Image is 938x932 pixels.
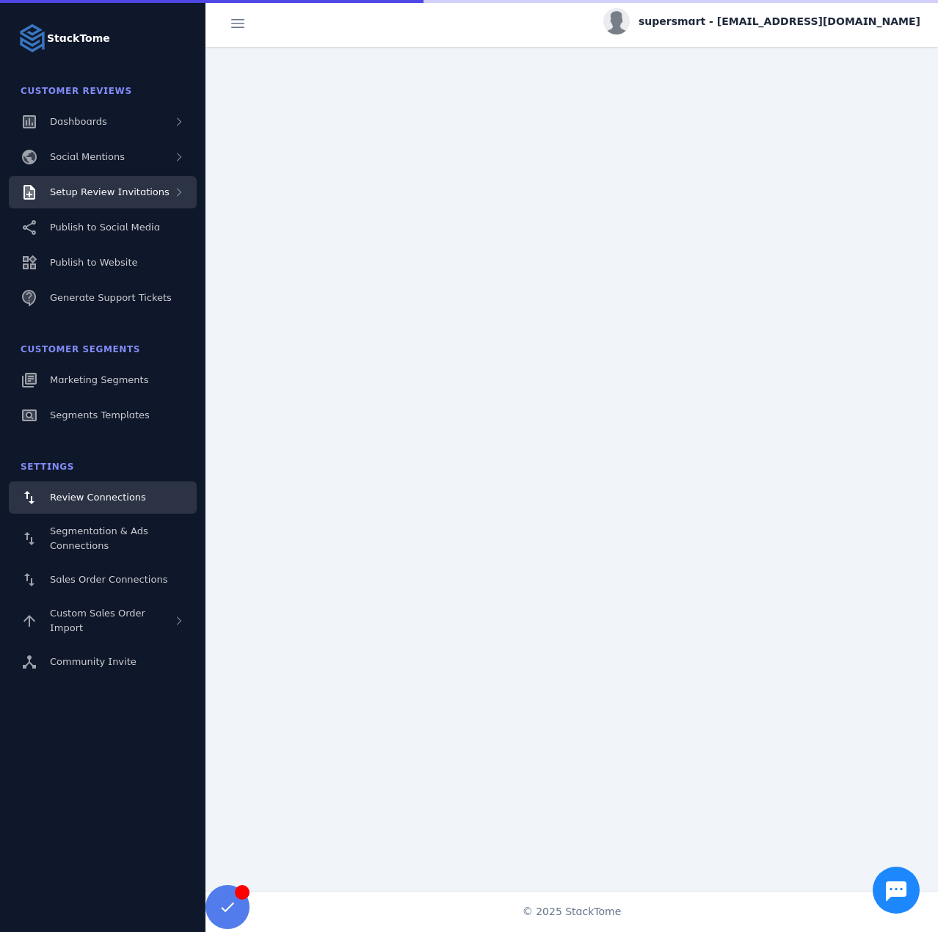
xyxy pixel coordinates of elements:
span: Generate Support Tickets [50,292,172,303]
span: Settings [21,462,74,472]
img: profile.jpg [603,8,630,34]
a: Review Connections [9,481,197,514]
a: Marketing Segments [9,364,197,396]
span: Segments Templates [50,409,150,421]
span: Publish to Social Media [50,222,160,233]
span: Publish to Website [50,257,137,268]
a: Segmentation & Ads Connections [9,517,197,561]
span: Social Mentions [50,151,125,162]
span: Custom Sales Order Import [50,608,145,633]
span: Review Connections [50,492,146,503]
span: Community Invite [50,656,137,667]
span: Segmentation & Ads Connections [50,525,148,551]
button: supersmart - [EMAIL_ADDRESS][DOMAIN_NAME] [603,8,920,34]
a: Publish to Website [9,247,197,279]
span: Sales Order Connections [50,574,167,585]
a: Community Invite [9,646,197,678]
strong: StackTome [47,31,110,46]
span: supersmart - [EMAIL_ADDRESS][DOMAIN_NAME] [639,14,920,29]
img: Logo image [18,23,47,53]
a: Sales Order Connections [9,564,197,596]
span: Marketing Segments [50,374,148,385]
a: Publish to Social Media [9,211,197,244]
span: Customer Reviews [21,86,132,96]
span: © 2025 StackTome [523,904,622,920]
a: Segments Templates [9,399,197,432]
a: Generate Support Tickets [9,282,197,314]
span: Setup Review Invitations [50,186,170,197]
span: Dashboards [50,116,107,127]
span: Customer Segments [21,344,140,354]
